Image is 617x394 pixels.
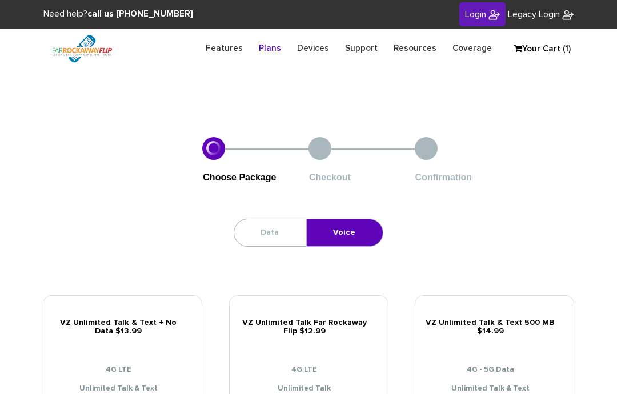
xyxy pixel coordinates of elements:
li: 4G - 5G Data [424,365,565,376]
h5: VZ Unlimited Talk & Text 500 MB $14.99 [424,319,565,336]
img: FiveTownsFlip [488,9,500,21]
strong: call us [PHONE_NUMBER] [87,10,193,18]
img: FiveTownsFlip [43,29,121,69]
span: Need help? [43,10,193,18]
h5: VZ Unlimited Talk Far Rockaway Flip $12.99 [238,319,379,336]
a: Data [234,219,305,246]
li: 4G LTE [52,365,193,376]
a: Voice [307,219,382,246]
a: Coverage [444,37,500,59]
span: Checkout [309,172,351,182]
h5: VZ Unlimited Talk & Text + No Data $13.99 [52,319,193,336]
a: Features [198,37,251,59]
a: Resources [386,37,444,59]
img: FiveTownsFlip [562,9,574,21]
span: Choose Package [203,172,276,182]
a: Devices [289,37,337,59]
a: Legacy Login [508,8,574,21]
a: Your Cart (1) [508,41,566,58]
span: Legacy Login [508,10,560,19]
span: Login [465,10,486,19]
a: Support [337,37,386,59]
a: Plans [251,37,289,59]
span: Confirmation [415,172,472,182]
li: 4G LTE [238,365,379,376]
